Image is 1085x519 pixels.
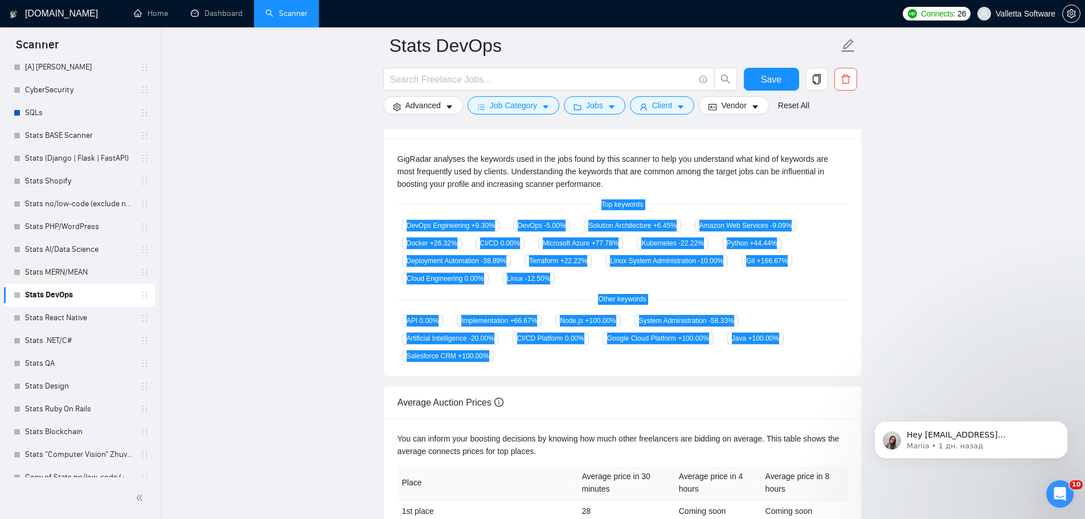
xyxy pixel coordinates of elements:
[501,239,520,247] span: 0.00 %
[494,398,503,407] span: info-circle
[490,99,537,112] span: Job Category
[265,9,308,18] a: searchScanner
[402,219,499,232] span: DevOps Engineering
[722,237,781,250] span: Python
[140,63,149,72] span: holder
[699,96,768,115] button: idcardVendorcaret-down
[608,103,616,111] span: caret-down
[653,222,677,230] span: +6.45 %
[25,124,133,147] a: Stats BASE Scanner
[565,334,584,342] span: 0.00 %
[393,103,401,111] span: setting
[542,103,550,111] span: caret-down
[921,7,955,20] span: Connects:
[709,317,734,325] span: -58.33 %
[398,432,847,457] div: You can inform your boosting decisions by knowing how much other freelancers are bidding on avera...
[136,492,147,504] span: double-left
[757,257,788,265] span: +166.67 %
[709,103,716,111] span: idcard
[1063,9,1080,18] span: setting
[564,96,625,115] button: folderJobscaret-down
[419,317,439,325] span: 0.00 %
[140,199,149,209] span: holder
[25,147,133,170] a: Stats (Django | Flask | FastAPI)
[140,85,149,95] span: holder
[727,332,784,345] span: Java
[140,313,149,322] span: holder
[390,31,838,60] input: Scanner name...
[140,473,149,482] span: holder
[472,222,495,230] span: +9.30 %
[835,74,857,84] span: delete
[544,222,566,230] span: -5.00 %
[25,261,133,284] a: Stats MERN/MEAN
[406,99,441,112] span: Advanced
[714,68,737,91] button: search
[25,443,133,466] a: Stats "Computer Vision" Zhuvagin
[140,359,149,368] span: holder
[25,79,133,101] a: CyberSecurity
[637,237,708,250] span: Kubernetes
[584,219,681,232] span: Solution Architecture
[25,398,133,420] a: Stats Ruby On Rails
[25,329,133,352] a: Stats .NET/C#
[140,336,149,345] span: holder
[477,103,485,111] span: bars
[469,334,494,342] span: -20.00 %
[574,103,582,111] span: folder
[695,219,797,232] span: Amazon Web Services
[857,397,1085,477] iframe: Intercom notifications сообщение
[140,245,149,254] span: holder
[678,334,709,342] span: +100.00 %
[751,103,759,111] span: caret-down
[458,352,489,360] span: +100.00 %
[7,36,68,60] span: Scanner
[841,38,855,53] span: edit
[10,5,18,23] img: logo
[430,239,457,247] span: +26.32 %
[834,68,857,91] button: delete
[591,294,653,305] span: Other keywords
[674,465,761,500] th: Average price in 4 hours
[398,465,578,500] th: Place
[25,193,133,215] a: Stats no/low-code (exclude n8n)
[1062,9,1080,18] a: setting
[25,420,133,443] a: Stats Blockchain
[525,275,551,283] span: -12.50 %
[510,317,538,325] span: +66.67 %
[721,99,746,112] span: Vendor
[25,215,133,238] a: Stats PHP/WordPress
[678,239,704,247] span: -22.22 %
[715,74,736,84] span: search
[402,332,499,345] span: Artificial Intelligence
[603,332,714,345] span: Google Cloud Platform
[630,96,695,115] button: userClientcaret-down
[191,9,243,18] a: dashboardDashboard
[398,386,847,419] div: Average Auction Prices
[560,257,588,265] span: +22.22 %
[25,56,133,79] a: [A] [PERSON_NAME]
[402,237,462,250] span: Docker
[748,334,779,342] span: +100.00 %
[25,101,133,124] a: SQLs
[140,177,149,186] span: holder
[402,255,511,267] span: Deployment Automation
[398,153,847,190] div: GigRadar analyses the keywords used in the jobs found by this scanner to help you understand what...
[140,154,149,163] span: holder
[140,382,149,391] span: holder
[595,199,650,210] span: Top keywords
[134,9,168,18] a: homeHome
[476,237,525,250] span: CI/CD
[698,257,723,265] span: -10.00 %
[761,465,847,500] th: Average price in 8 hours
[25,375,133,398] a: Stats Design
[140,108,149,117] span: holder
[742,255,792,267] span: Git
[25,284,133,307] a: Stats DevOps
[25,352,133,375] a: Stats QA
[957,7,966,20] span: 26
